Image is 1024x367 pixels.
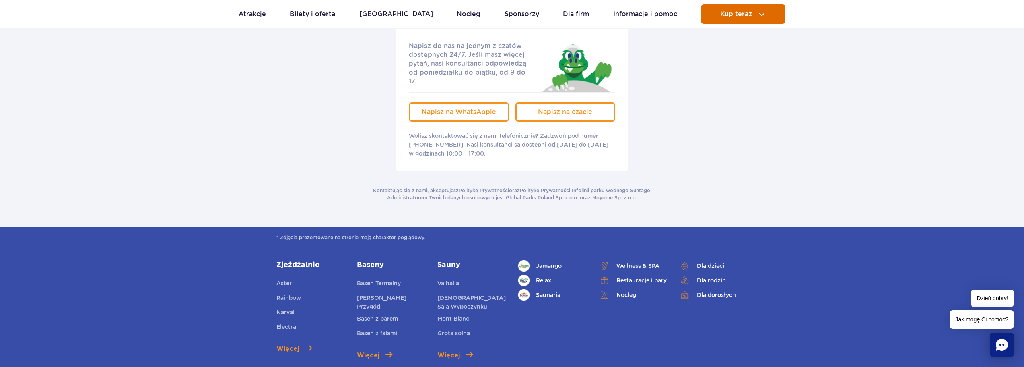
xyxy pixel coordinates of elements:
[437,350,473,360] a: Więcej
[357,279,401,290] a: Basen Termalny
[457,4,480,24] a: Nocleg
[276,344,299,354] span: Więcej
[613,4,677,24] a: Informacje i pomoc
[437,260,506,270] a: Sauny
[538,108,592,116] span: Napisz na czacie
[537,41,615,92] img: Jay
[437,293,506,311] a: [DEMOGRAPHIC_DATA] Sala Wypoczynku
[599,260,667,272] a: Wellness & SPA
[990,333,1014,357] div: Chat
[679,289,748,301] a: Dla dorosłych
[276,279,292,290] a: Aster
[437,315,469,322] span: Mont Blanc
[239,4,266,24] a: Atrakcje
[599,275,667,286] a: Restauracje i bary
[276,294,301,301] span: Rainbow
[276,280,292,286] span: Aster
[437,329,470,340] a: Grota solna
[518,275,587,286] a: Relax
[357,293,425,311] a: [PERSON_NAME] Przygód
[536,261,562,270] span: Jamango
[359,4,433,24] a: [GEOGRAPHIC_DATA]
[276,309,295,315] span: Narval
[950,310,1014,329] span: Jak mogę Ci pomóc?
[276,322,296,334] a: Electra
[437,280,459,286] span: Valhalla
[357,350,392,360] a: Więcej
[357,329,397,340] a: Basen z falami
[518,260,587,272] a: Jamango
[971,290,1014,307] span: Dzień dobry!
[357,260,425,270] a: Baseny
[357,314,398,326] a: Basen z barem
[437,314,469,326] a: Mont Blanc
[616,261,659,270] span: Wellness & SPA
[679,275,748,286] a: Dla rodzin
[505,4,539,24] a: Sponsorzy
[520,187,650,193] a: Politykę Prywatności Infolinii parku wodnego Suntago
[276,293,301,305] a: Rainbow
[515,102,616,122] a: Napisz na czacie
[599,289,667,301] a: Nocleg
[437,350,460,360] span: Więcej
[357,350,379,360] span: Więcej
[373,187,651,201] p: Kontaktując się z nami, akceptujesz oraz . Administratorem Twoich danych osobowych jest Global Pa...
[518,289,587,301] a: Saunaria
[409,41,534,86] p: Napisz do nas na jednym z czatów dostępnych 24/7. Jeśli masz więcej pytań, nasi konsultanci odpow...
[563,4,589,24] a: Dla firm
[437,279,459,290] a: Valhalla
[409,131,615,158] p: Wolisz skontaktować się z nami telefonicznie? Zadzwoń pod numer [PHONE_NUMBER]. Nasi konsultanci ...
[276,344,312,354] a: Więcej
[409,102,509,122] a: Napisz na WhatsAppie
[422,108,496,116] span: Napisz na WhatsAppie
[276,308,295,319] a: Narval
[290,4,335,24] a: Bilety i oferta
[720,10,752,18] span: Kup teraz
[276,260,345,270] a: Zjeżdżalnie
[276,234,748,242] span: * Zdjęcia prezentowane na stronie mają charakter poglądowy.
[459,187,509,193] a: Politykę Prywatności
[701,4,785,24] button: Kup teraz
[679,260,748,272] a: Dla dzieci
